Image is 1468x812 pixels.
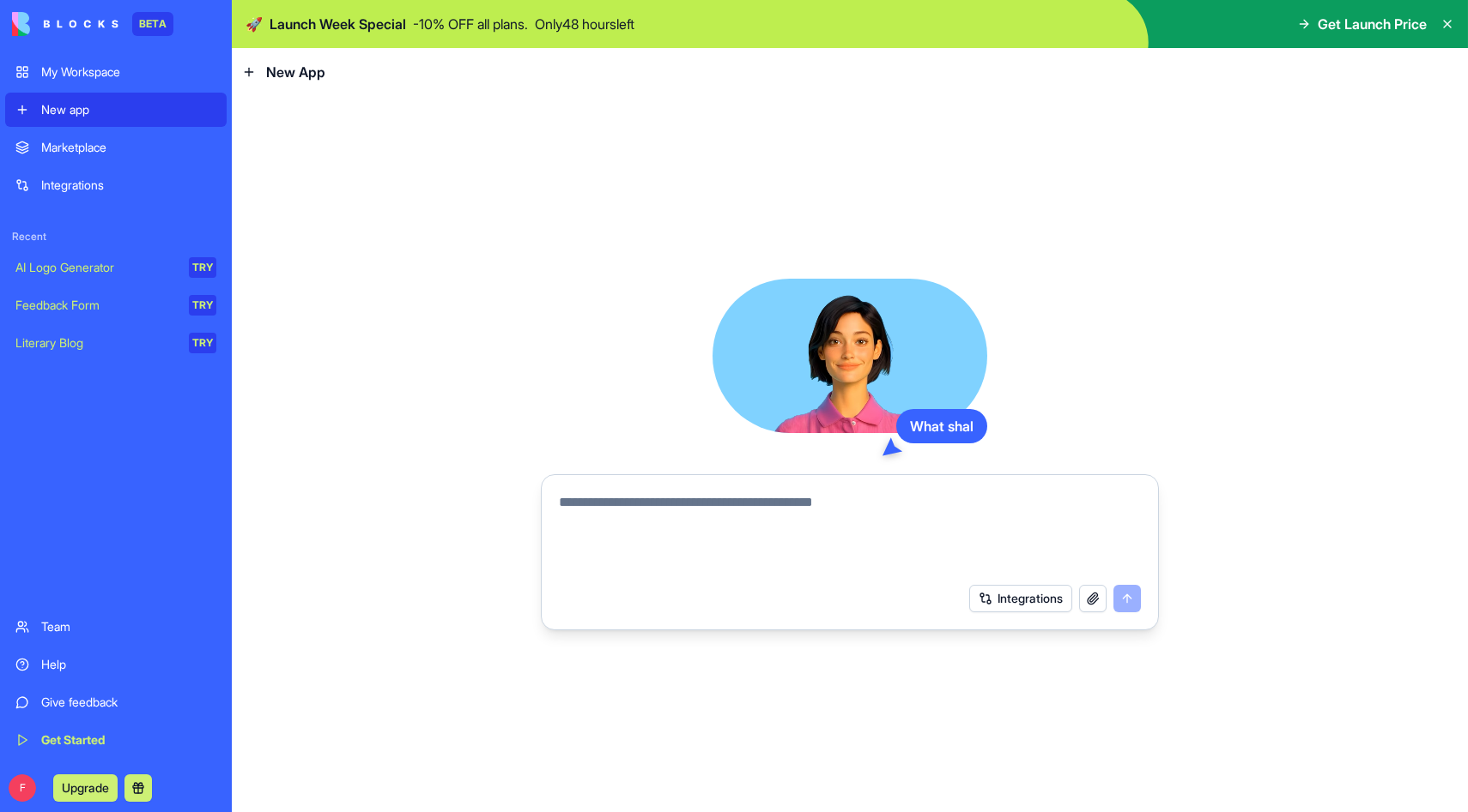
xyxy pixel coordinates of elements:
span: Launch Week Special [270,14,406,34]
button: Integrations [969,585,1072,612]
a: Help [5,647,227,682]
div: Give feedback [41,694,216,711]
p: Only 48 hours left [535,14,634,34]
a: Literary BlogTRY [5,326,227,360]
div: Team [41,618,216,635]
span: Get Launch Price [1318,14,1427,34]
div: Marketplace [41,139,216,156]
a: Get Started [5,723,227,757]
a: Team [5,610,227,644]
div: AI Logo Generator [15,259,177,276]
button: Upgrade [53,774,118,802]
a: BETA [12,12,173,36]
span: 🚀 [246,14,263,34]
img: logo [12,12,118,36]
span: New App [266,62,325,82]
div: Help [41,656,216,673]
div: Literary Blog [15,334,177,352]
div: Get Started [41,731,216,749]
div: Integrations [41,177,216,194]
div: BETA [132,12,173,36]
div: What shal [896,409,987,443]
a: Feedback FormTRY [5,288,227,322]
a: Give feedback [5,685,227,719]
div: Feedback Form [15,297,177,314]
span: Recent [5,230,227,244]
a: Marketplace [5,130,227,165]
a: Integrations [5,168,227,202]
a: My Workspace [5,55,227,89]
a: New app [5,93,227,127]
span: F [9,774,36,802]
p: - 10 % OFF all plans. [413,14,528,34]
div: New app [41,101,216,118]
div: TRY [189,295,216,316]
a: AI Logo GeneratorTRY [5,250,227,285]
div: TRY [189,257,216,278]
div: TRY [189,333,216,353]
div: My Workspace [41,63,216,81]
a: Upgrade [53,779,118,796]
